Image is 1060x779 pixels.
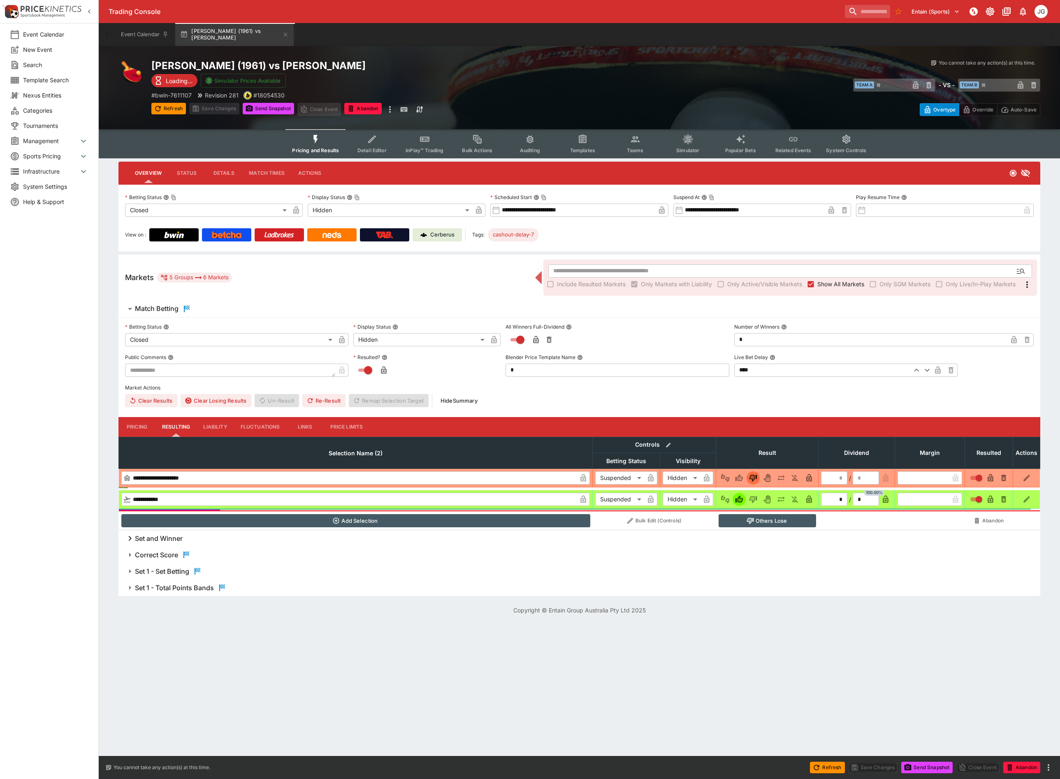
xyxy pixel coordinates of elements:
[23,121,88,130] span: Tournaments
[308,204,472,217] div: Hidden
[242,163,291,183] button: Match Times
[255,394,299,407] span: Un-Result
[789,493,802,506] button: Eliminated In Play
[385,103,395,116] button: more
[292,147,339,153] span: Pricing and Results
[125,354,166,361] p: Public Comments
[570,147,595,153] span: Templates
[118,563,1040,580] button: Set 1 - Set Betting
[488,228,539,241] div: Betting Target: cerberus
[287,417,324,437] button: Links
[353,323,391,330] p: Display Status
[244,92,251,99] img: bwin.png
[344,104,381,112] span: Mark an event as closed and abandoned.
[135,534,183,543] h6: Set and Winner
[864,490,884,496] span: 100.00%
[413,228,462,241] a: Cerberus
[541,195,547,200] button: Copy To Clipboard
[593,437,716,453] th: Controls
[285,129,873,158] div: Event type filters
[135,304,179,313] h6: Match Betting
[357,147,387,153] span: Detail Editor
[436,394,482,407] button: HideSummary
[168,163,205,183] button: Status
[959,103,997,116] button: Override
[761,471,774,485] button: Void
[1003,762,1040,773] button: Abandon
[135,567,189,576] h6: Set 1 - Set Betting
[849,495,851,504] div: /
[23,30,88,39] span: Event Calendar
[775,471,788,485] button: Push
[819,437,895,468] th: Dividend
[920,103,1040,116] div: Start From
[392,324,398,330] button: Display Status
[121,514,590,527] button: Add Selection
[673,194,700,201] p: Suspend At
[1044,763,1053,772] button: more
[676,147,699,153] span: Simulator
[933,105,956,114] p: Overtype
[125,204,290,217] div: Closed
[761,493,774,506] button: Void
[163,324,169,330] button: Betting Status
[595,471,644,485] div: Suspended
[135,551,178,559] h6: Correct Score
[116,23,174,46] button: Event Calendar
[164,232,184,238] img: Bwin
[849,474,851,482] div: /
[1021,168,1030,178] svg: Hidden
[243,103,294,114] button: Send Snapshot
[163,195,169,200] button: Betting StatusCopy To Clipboard
[983,4,997,19] button: Toggle light/dark mode
[23,152,79,160] span: Sports Pricing
[667,456,710,466] span: Visibility
[253,91,285,100] p: Copy To Clipboard
[302,394,346,407] span: Re-Result
[663,493,700,506] div: Hidden
[719,471,732,485] button: Not Set
[810,762,844,773] button: Refresh
[597,456,655,466] span: Betting Status
[1034,5,1048,18] div: James Gordon
[716,437,819,468] th: Result
[1011,105,1037,114] p: Auto-Save
[770,355,775,360] button: Live Bet Delay
[21,14,65,17] img: Sportsbook Management
[114,764,210,771] p: You cannot take any action(s) at this time.
[533,195,539,200] button: Scheduled StartCopy To Clipboard
[939,81,955,89] h6: - VS -
[856,194,900,201] p: Play Resume Time
[23,60,88,69] span: Search
[118,301,1040,317] button: Match Betting
[1009,169,1017,177] svg: Closed
[789,471,802,485] button: Eliminated In Play
[23,106,88,115] span: Categories
[118,417,155,437] button: Pricing
[382,355,387,360] button: Resulted?
[118,59,145,86] img: table_tennis.png
[181,394,251,407] button: Clear Losing Results
[641,280,712,288] span: Only Markets with Liability
[577,355,583,360] button: Blender Price Template Name
[967,514,1011,527] button: Abandon
[118,580,1040,596] button: Set 1 - Total Points Bands
[557,280,626,288] span: Include Resulted Markets
[21,6,81,12] img: PriceKinetics
[23,91,88,100] span: Nexus Entities
[353,333,487,346] div: Hidden
[520,147,540,153] span: Auditing
[1013,437,1040,468] th: Actions
[895,437,965,468] th: Margin
[734,354,768,361] p: Live Bet Delay
[23,76,88,84] span: Template Search
[733,471,746,485] button: Win
[892,5,905,18] button: No Bookmarks
[733,493,746,506] button: Win
[1003,763,1040,771] span: Mark an event as closed and abandoned.
[734,323,779,330] p: Number of Winners
[135,584,214,592] h6: Set 1 - Total Points Bands
[201,74,286,88] button: Simulator Prices Available
[23,137,79,145] span: Management
[725,147,756,153] span: Popular Bets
